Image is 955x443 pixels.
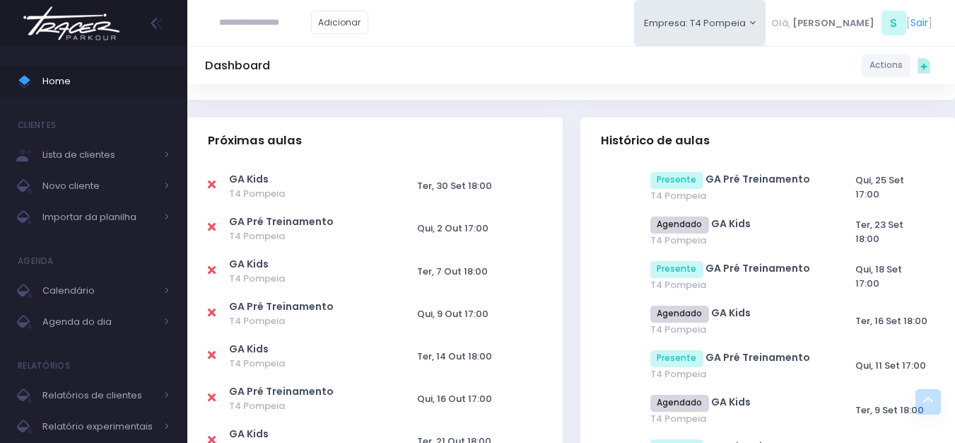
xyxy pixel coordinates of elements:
[229,357,383,371] span: T4 Pompeia
[229,384,334,398] a: GA Pré Treinamento
[855,218,903,246] span: Ter, 23 Set 18:00
[417,350,492,363] span: Ter, 14 Out 18:00
[855,359,926,372] span: Qui, 11 Set 17:00
[650,172,704,189] span: Presente
[771,16,790,30] span: Olá,
[229,214,334,229] a: GA Pré Treinamento
[650,367,828,381] span: T4 Pompeia
[42,386,156,405] span: Relatórios de clientes
[855,314,927,328] span: Ter, 16 Set 18:00
[205,59,270,73] h5: Dashboard
[711,217,751,231] a: GA Kids
[42,72,170,91] span: Home
[229,299,334,313] a: GA Pré Treinamento
[18,247,54,275] h4: Agenda
[229,342,269,356] a: GA Kids
[42,282,156,300] span: Calendário
[650,412,828,426] span: T4 Pompeia
[711,306,751,320] a: GA Kids
[650,323,828,337] span: T4 Pompeia
[42,313,156,331] span: Agenda do dia
[855,263,902,290] span: Qui, 18 Set 17:00
[650,189,828,203] span: T4 Pompeia
[229,229,383,243] span: T4 Pompeia
[42,208,156,226] span: Importar da planilha
[229,187,383,201] span: T4 Pompeia
[229,399,383,413] span: T4 Pompeia
[711,395,751,409] a: GA Kids
[417,392,492,405] span: Qui, 16 Out 17:00
[229,314,383,328] span: T4 Pompeia
[705,350,810,364] a: GA Pré Treinamento
[650,217,710,234] span: Agendado
[705,172,810,186] a: GA Pré Treinamento
[881,11,906,35] span: S
[650,234,828,248] span: T4 Pompeia
[229,427,269,441] a: GA Kids
[18,352,70,380] h4: Relatórios
[417,265,488,278] span: Ter, 7 Out 18:00
[311,11,369,34] a: Adicionar
[208,134,302,148] span: Próximas aulas
[229,172,269,186] a: GA Kids
[650,350,704,367] span: Presente
[650,278,828,292] span: T4 Pompeia
[601,134,710,148] span: Histórico de aulas
[650,261,704,278] span: Presente
[855,173,904,201] span: Qui, 25 Set 17:00
[229,272,383,286] span: T4 Pompeia
[417,307,488,321] span: Qui, 9 Out 17:00
[862,54,910,77] a: Actions
[229,257,269,271] a: GA Kids
[650,395,710,412] span: Agendado
[42,146,156,164] span: Lista de clientes
[417,221,488,235] span: Qui, 2 Out 17:00
[417,179,492,192] span: Ter, 30 Set 18:00
[42,177,156,195] span: Novo cliente
[766,7,937,39] div: [ ]
[42,418,156,436] span: Relatório experimentais
[792,16,874,30] span: [PERSON_NAME]
[650,306,710,323] span: Agendado
[705,261,810,275] a: GA Pré Treinamento
[18,111,56,139] h4: Clientes
[855,403,924,417] span: Ter, 9 Set 18:00
[910,16,928,30] a: Sair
